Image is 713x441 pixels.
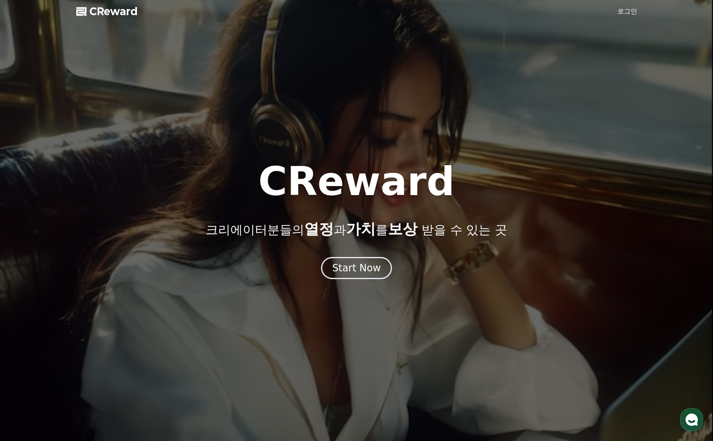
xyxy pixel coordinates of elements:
span: 열정 [304,220,334,237]
p: 크리에이터분들의 과 를 받을 수 있는 곳 [206,221,507,237]
span: 홈 [26,272,31,279]
a: CReward [76,5,138,18]
button: Start Now [321,257,392,279]
span: CReward [89,5,138,18]
span: 보상 [388,220,417,237]
a: 설정 [106,260,157,280]
div: Start Now [332,261,381,275]
span: 대화 [75,273,85,279]
h1: CReward [258,162,455,201]
span: 설정 [127,272,137,279]
a: 홈 [2,260,54,280]
a: 대화 [54,260,106,280]
a: 로그인 [617,7,637,16]
a: Start Now [321,265,392,273]
span: 가치 [346,220,376,237]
